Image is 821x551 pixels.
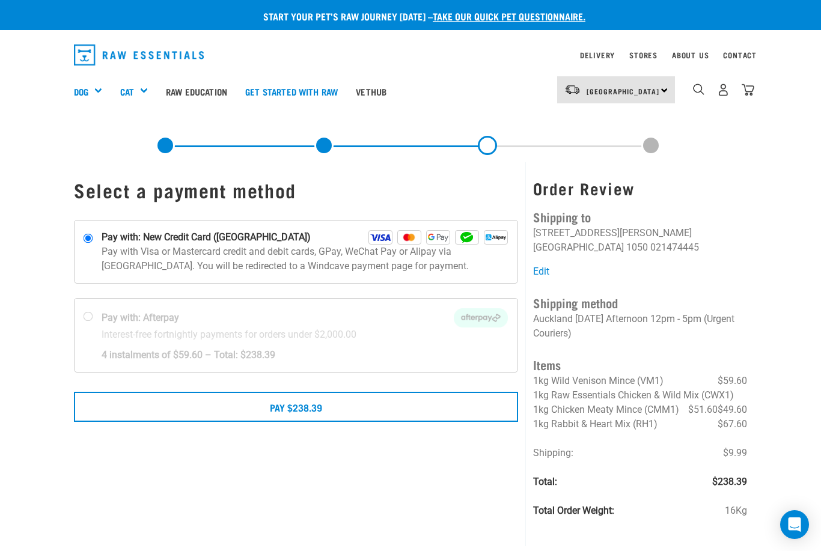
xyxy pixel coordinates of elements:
[580,53,615,57] a: Delivery
[723,53,757,57] a: Contact
[718,374,747,388] span: $59.60
[347,67,395,115] a: Vethub
[533,375,664,386] span: 1kg Wild Venison Mince (VM1)
[455,230,479,245] img: WeChat
[533,293,747,312] h4: Shipping method
[533,389,734,401] span: 1kg Raw Essentials Chicken & Wild Mix (CWX1)
[533,476,557,487] strong: Total:
[484,230,508,245] img: Alipay
[533,312,747,341] p: Auckland [DATE] Afternoon 12pm - 5pm (Urgent Couriers)
[120,85,134,99] a: Cat
[236,67,347,115] a: Get started with Raw
[629,53,658,57] a: Stores
[718,417,747,431] span: $67.60
[102,245,508,273] p: Pay with Visa or Mastercard credit and debit cards, GPay, WeChat Pay or Alipay via [GEOGRAPHIC_DA...
[533,404,679,415] span: 1kg Chicken Meaty Mince (CMM1)
[742,84,754,96] img: home-icon@2x.png
[533,242,648,253] li: [GEOGRAPHIC_DATA] 1050
[725,504,747,518] span: 16Kg
[102,230,311,245] strong: Pay with: New Credit Card ([GEOGRAPHIC_DATA])
[533,179,747,198] h3: Order Review
[723,446,747,460] span: $9.99
[74,85,88,99] a: Dog
[533,447,573,458] span: Shipping:
[718,403,747,417] span: $49.60
[533,227,692,239] li: [STREET_ADDRESS][PERSON_NAME]
[717,84,730,96] img: user.png
[426,230,450,245] img: GPay
[650,242,699,253] li: 021474445
[688,403,718,417] span: $51.60
[368,230,392,245] img: Visa
[533,207,747,226] h4: Shipping to
[564,84,581,95] img: van-moving.png
[533,418,658,430] span: 1kg Rabbit & Heart Mix (RH1)
[587,89,659,93] span: [GEOGRAPHIC_DATA]
[533,266,549,277] a: Edit
[672,53,709,57] a: About Us
[157,67,236,115] a: Raw Education
[84,233,93,243] input: Pay with: New Credit Card ([GEOGRAPHIC_DATA]) Visa Mastercard GPay WeChat Alipay Pay with Visa or...
[64,40,757,70] nav: dropdown navigation
[74,44,204,65] img: Raw Essentials Logo
[433,13,585,19] a: take our quick pet questionnaire.
[533,355,747,374] h4: Items
[74,392,518,422] button: Pay $238.39
[74,179,518,201] h1: Select a payment method
[533,505,614,516] strong: Total Order Weight:
[712,475,747,489] span: $238.39
[693,84,704,95] img: home-icon-1@2x.png
[780,510,809,539] div: Open Intercom Messenger
[397,230,421,245] img: Mastercard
